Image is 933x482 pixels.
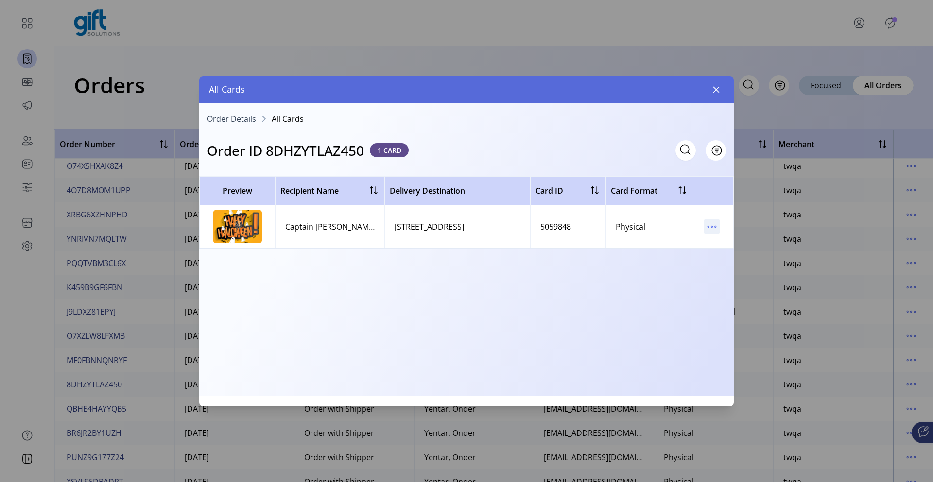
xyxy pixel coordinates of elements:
[616,221,645,233] div: Physical
[205,185,270,197] span: Preview
[611,185,657,197] span: Card Format
[540,221,571,233] div: 5059848
[207,140,364,161] h3: Order ID 8DHZYTLAZ450
[390,185,465,197] span: Delivery Destination
[209,83,245,96] span: All Cards
[704,219,720,234] button: menu
[370,143,409,157] span: 1 CARD
[213,210,262,243] img: preview
[285,221,375,233] div: Captain [PERSON_NAME]
[395,221,464,233] div: [STREET_ADDRESS]
[280,185,339,197] span: Recipient Name
[207,115,256,123] a: Order Details
[272,115,304,123] span: All Cards
[536,185,563,197] span: Card ID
